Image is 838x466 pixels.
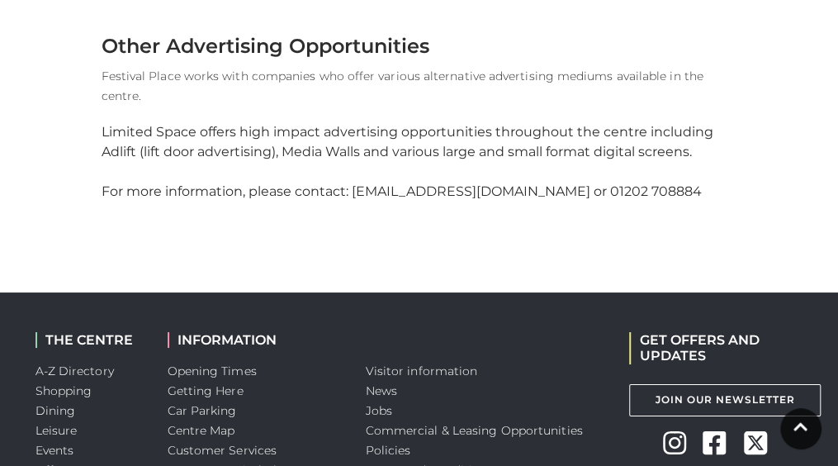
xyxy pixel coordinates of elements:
a: Dining [36,403,76,418]
a: Car Parking [168,403,237,418]
a: A-Z Directory [36,364,114,378]
a: Opening Times [168,364,257,378]
a: Jobs [366,403,392,418]
a: Centre Map [168,423,235,438]
a: Join Our Newsletter [629,384,821,416]
a: Leisure [36,423,78,438]
a: Policies [366,443,411,458]
h2: GET OFFERS AND UPDATES [629,332,802,364]
p: Festival Place works with companies who offer various alternative advertising mediums available i... [102,66,737,106]
a: Shopping [36,383,92,398]
h2: INFORMATION [168,332,341,348]
a: Visitor information [366,364,478,378]
a: News [366,383,397,398]
h2: THE CENTRE [36,332,143,348]
a: Getting Here [168,383,244,398]
h4: Other Advertising Opportunities [102,34,737,58]
a: Customer Services [168,443,277,458]
a: Commercial & Leasing Opportunities [366,423,583,438]
a: Events [36,443,74,458]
